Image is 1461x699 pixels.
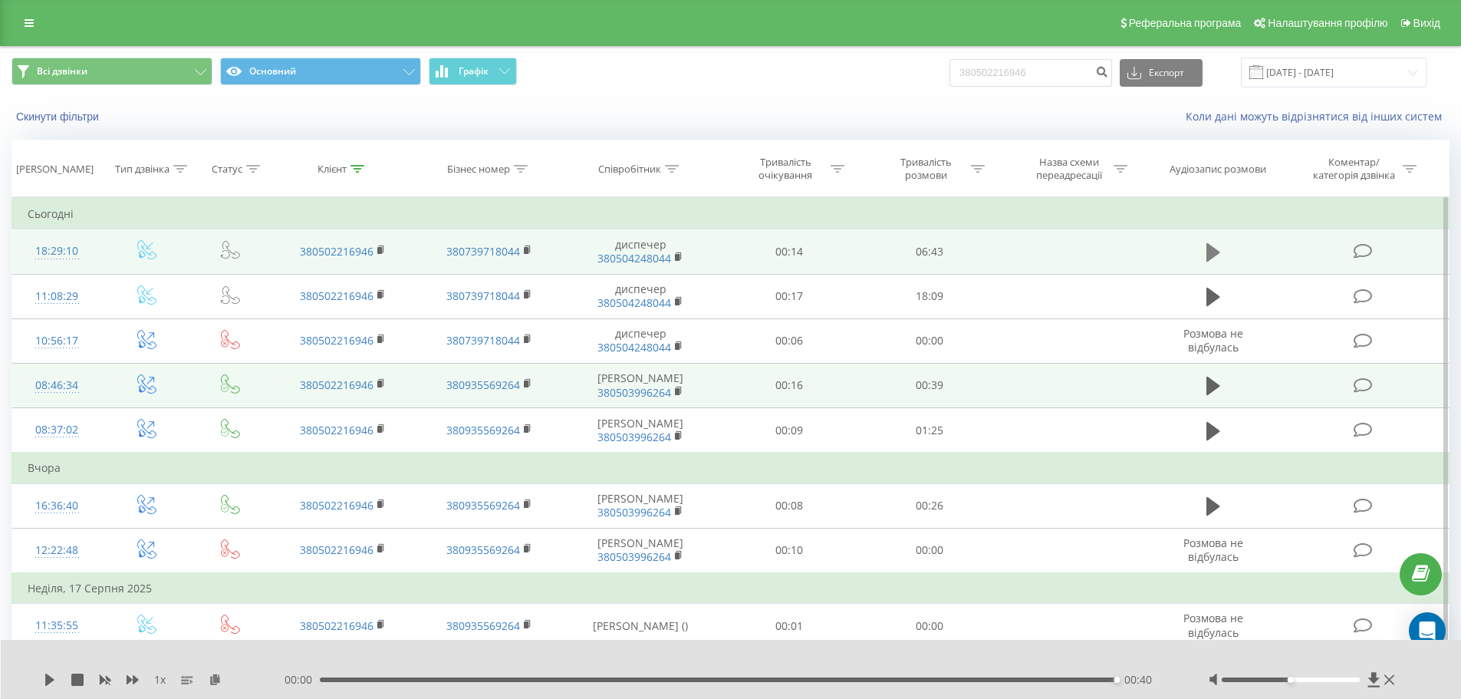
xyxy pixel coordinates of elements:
a: 380502216946 [300,378,373,392]
div: Клієнт [318,163,347,176]
td: диспечер [562,318,719,363]
td: 00:39 [860,363,1000,407]
div: Тривалість розмови [885,156,967,182]
a: 380503996264 [597,549,671,564]
div: Тип дзвінка [115,163,169,176]
a: 380504248044 [597,295,671,310]
div: 10:56:17 [28,326,87,356]
div: 08:37:02 [28,415,87,445]
div: Назва схеми переадресації [1028,156,1110,182]
div: 11:35:55 [28,611,87,641]
a: 380502216946 [300,244,373,259]
td: 00:00 [860,528,1000,573]
input: Пошук за номером [949,59,1112,87]
td: [PERSON_NAME] [562,528,719,573]
span: Реферальна програма [1129,17,1242,29]
a: 380503996264 [597,430,671,444]
a: 380502216946 [300,333,373,348]
button: Експорт [1120,59,1203,87]
td: 00:06 [719,318,860,363]
div: Коментар/категорія дзвінка [1309,156,1399,182]
td: 00:08 [719,483,860,528]
td: [PERSON_NAME] [562,408,719,453]
div: Бізнес номер [447,163,510,176]
td: 18:09 [860,274,1000,318]
a: Коли дані можуть відрізнятися вiд інших систем [1186,109,1449,124]
div: 11:08:29 [28,282,87,312]
span: Налаштування профілю [1268,17,1387,29]
button: Основний [220,58,421,85]
span: Вихід [1413,17,1440,29]
td: 00:10 [719,528,860,573]
td: 01:25 [860,408,1000,453]
td: Вчора [12,453,1449,483]
a: 380935569264 [446,618,520,633]
a: 380502216946 [300,618,373,633]
td: 00:09 [719,408,860,453]
div: 12:22:48 [28,536,87,565]
td: 00:00 [860,318,1000,363]
a: 380504248044 [597,340,671,354]
a: 380502216946 [300,498,373,513]
div: Open Intercom Messenger [1409,612,1446,649]
div: Тривалість очікування [745,156,827,182]
a: 380503996264 [597,385,671,400]
div: 08:46:34 [28,371,87,401]
td: 00:17 [719,274,860,318]
div: Аудіозапис розмови [1170,163,1266,176]
span: Всі дзвінки [37,65,87,77]
a: 380504248044 [597,251,671,265]
td: Неділя, 17 Серпня 2025 [12,573,1449,604]
div: Співробітник [598,163,661,176]
td: диспечер [562,229,719,274]
div: Accessibility label [1114,677,1120,683]
div: 16:36:40 [28,491,87,521]
td: [PERSON_NAME] () [562,604,719,648]
button: Скинути фільтри [12,110,107,124]
a: 380935569264 [446,378,520,392]
a: 380935569264 [446,423,520,437]
div: Статус [212,163,242,176]
td: 00:00 [860,604,1000,648]
td: [PERSON_NAME] [562,483,719,528]
td: Сьогодні [12,199,1449,229]
button: Графік [429,58,517,85]
td: диспечер [562,274,719,318]
td: 00:01 [719,604,860,648]
td: 06:43 [860,229,1000,274]
a: 380739718044 [446,333,520,348]
button: Всі дзвінки [12,58,212,85]
span: Розмова не відбулась [1183,326,1243,354]
a: 380739718044 [446,289,520,303]
span: Розмова не відбулась [1183,536,1243,564]
a: 380935569264 [446,542,520,557]
td: 00:16 [719,363,860,407]
td: [PERSON_NAME] [562,363,719,407]
a: 380503996264 [597,505,671,519]
td: 00:14 [719,229,860,274]
span: Графік [459,66,489,77]
a: 380502216946 [300,423,373,437]
span: Розмова не відбулась [1183,611,1243,639]
div: Accessibility label [1288,677,1294,683]
a: 380739718044 [446,244,520,259]
span: 00:40 [1124,672,1152,687]
div: [PERSON_NAME] [16,163,94,176]
span: 1 x [154,672,166,687]
a: 380502216946 [300,542,373,557]
span: 00:00 [285,672,320,687]
a: 380502216946 [300,289,373,303]
a: 380935569264 [446,498,520,513]
div: 18:29:10 [28,236,87,266]
td: 00:26 [860,483,1000,528]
